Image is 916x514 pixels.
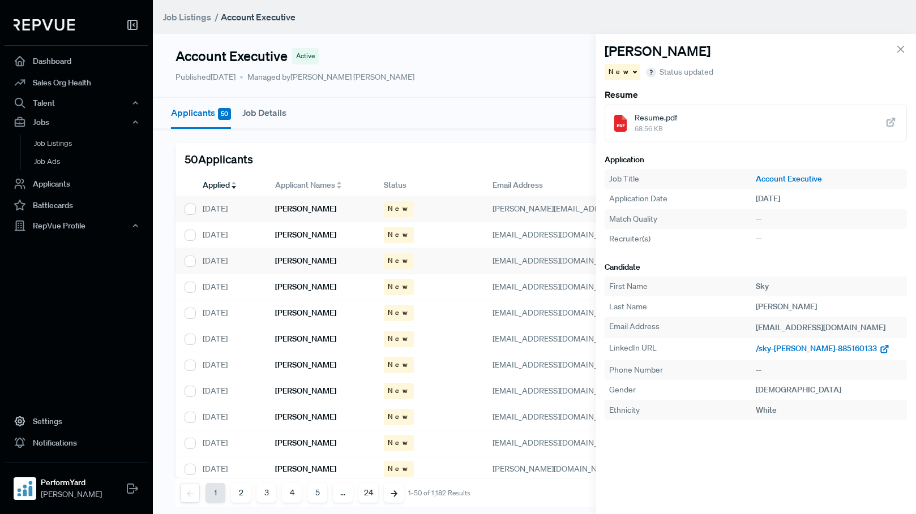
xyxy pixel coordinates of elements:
[384,179,406,191] span: Status
[358,483,378,503] button: 24
[609,280,756,292] div: First Name
[756,173,902,185] a: Account Executive
[242,98,286,127] button: Job Details
[5,50,148,72] a: Dashboard
[388,438,410,448] span: New
[756,234,761,244] span: --
[493,334,622,344] span: [EMAIL_ADDRESS][DOMAIN_NAME]
[5,93,148,113] button: Talent
[256,483,276,503] button: 3
[605,105,907,141] a: Resume.pdf68.56 KB
[5,173,148,195] a: Applicants
[635,112,677,124] span: Resume.pdf
[194,300,266,326] div: [DATE]
[756,213,902,225] div: --
[388,282,410,292] span: New
[493,204,683,214] span: [PERSON_NAME][EMAIL_ADDRESS][DOMAIN_NAME]
[180,483,470,503] nav: pagination
[20,153,164,171] a: Job Ads
[493,179,543,191] span: Email Address
[215,11,219,23] span: /
[756,193,902,205] div: [DATE]
[609,301,756,313] div: Last Name
[194,378,266,404] div: [DATE]
[203,179,230,191] span: Applied
[493,464,746,474] span: [PERSON_NAME][DOMAIN_NAME][EMAIL_ADDRESS][DOMAIN_NAME]
[176,71,236,83] p: Published [DATE]
[756,280,902,292] div: Sky
[176,48,288,64] h4: Account Executive
[231,483,251,503] button: 2
[275,282,336,292] h6: [PERSON_NAME]
[171,98,231,129] button: Applicants
[384,483,404,503] button: Next
[163,10,211,24] a: Job Listings
[41,477,102,489] strong: PerformYard
[194,430,266,456] div: [DATE]
[756,384,902,396] div: [DEMOGRAPHIC_DATA]
[275,334,336,344] h6: [PERSON_NAME]
[660,66,713,78] span: Status updated
[493,282,622,292] span: [EMAIL_ADDRESS][DOMAIN_NAME]
[275,308,336,318] h6: [PERSON_NAME]
[388,412,410,422] span: New
[194,352,266,378] div: [DATE]
[493,256,622,266] span: [EMAIL_ADDRESS][DOMAIN_NAME]
[275,412,336,422] h6: [PERSON_NAME]
[240,71,414,83] span: Managed by [PERSON_NAME] [PERSON_NAME]
[307,483,327,503] button: 5
[266,175,375,196] div: Toggle SortBy
[756,343,877,353] span: /sky-[PERSON_NAME]-885160133
[194,248,266,274] div: [DATE]
[609,67,631,77] span: New
[609,384,756,396] div: Gender
[609,173,756,185] div: Job Title
[5,216,148,235] div: RepVue Profile
[609,404,756,416] div: Ethnicity
[221,11,296,23] strong: Account Executive
[493,386,622,396] span: [EMAIL_ADDRESS][DOMAIN_NAME]
[5,113,148,132] button: Jobs
[14,19,75,31] img: RepVue
[493,230,622,240] span: [EMAIL_ADDRESS][DOMAIN_NAME]
[609,342,756,356] div: LinkedIn URL
[218,108,231,120] span: 50
[185,152,253,166] h5: 50 Applicants
[388,204,410,214] span: New
[275,230,336,240] h6: [PERSON_NAME]
[388,308,410,318] span: New
[16,480,34,498] img: PerformYard
[275,204,336,214] h6: [PERSON_NAME]
[194,456,266,482] div: [DATE]
[609,233,756,245] div: Recruiter(s)
[5,463,148,505] a: PerformYardPerformYard[PERSON_NAME]
[605,43,710,59] h4: [PERSON_NAME]
[605,262,907,272] h6: Candidate
[388,334,410,344] span: New
[756,322,885,332] span: [EMAIL_ADDRESS][DOMAIN_NAME]
[194,404,266,430] div: [DATE]
[756,301,902,313] div: [PERSON_NAME]
[605,155,907,165] h6: Application
[493,360,622,370] span: [EMAIL_ADDRESS][DOMAIN_NAME]
[296,51,315,61] span: Active
[194,196,266,222] div: [DATE]
[388,386,410,396] span: New
[5,411,148,432] a: Settings
[206,483,225,503] button: 1
[605,89,907,100] h6: Resume
[282,483,302,503] button: 4
[609,193,756,205] div: Application Date
[275,256,336,266] h6: [PERSON_NAME]
[388,256,410,266] span: New
[609,213,756,225] div: Match Quality
[756,343,890,353] a: /sky-[PERSON_NAME]-885160133
[756,364,902,376] div: --
[20,135,164,153] a: Job Listings
[493,412,622,422] span: [EMAIL_ADDRESS][DOMAIN_NAME]
[609,364,756,376] div: Phone Number
[5,195,148,216] a: Battlecards
[756,404,902,416] div: white
[388,464,410,474] span: New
